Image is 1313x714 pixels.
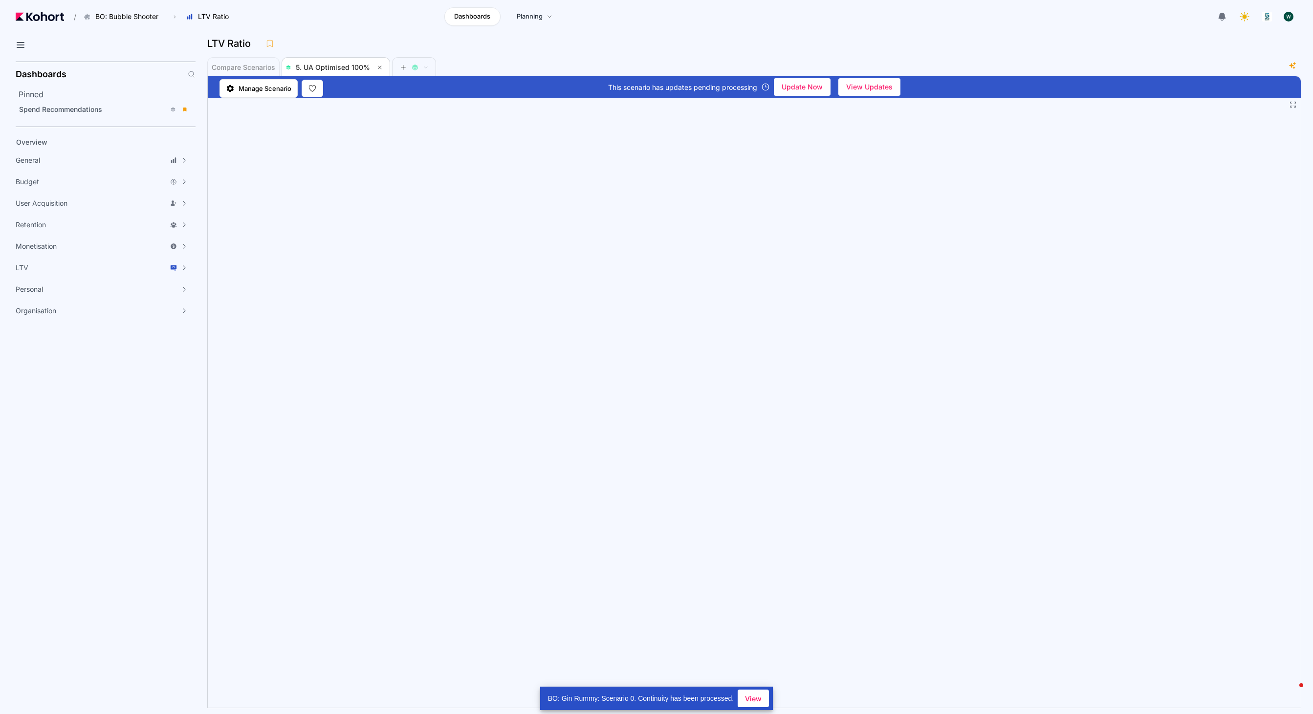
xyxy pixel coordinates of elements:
[540,687,738,710] div: BO: Gin Rummy: Scenario 0. Continuity has been processed.
[1280,681,1303,704] iframe: Intercom live chat
[517,12,543,22] span: Planning
[16,284,43,294] span: Personal
[19,88,196,100] h2: Pinned
[219,79,298,98] a: Manage Scenario
[16,138,47,146] span: Overview
[738,690,769,707] button: View
[16,198,67,208] span: User Acquisition
[506,7,563,26] a: Planning
[172,13,178,21] span: ›
[95,12,158,22] span: BO: Bubble Shooter
[16,241,57,251] span: Monetisation
[16,102,193,117] a: Spend Recommendations
[13,135,179,150] a: Overview
[198,12,229,22] span: LTV Ratio
[838,78,900,96] button: View Updates
[296,63,370,71] span: 5. UA Optimised 100%
[1289,101,1297,108] button: Fullscreen
[181,8,239,25] button: LTV Ratio
[19,105,102,113] span: Spend Recommendations
[454,12,490,22] span: Dashboards
[16,263,28,273] span: LTV
[608,82,757,92] span: This scenario has updates pending processing
[16,155,40,165] span: General
[212,64,275,71] span: Compare Scenarios
[16,70,66,79] h2: Dashboards
[782,80,823,94] span: Update Now
[16,12,64,21] img: Kohort logo
[774,78,831,96] button: Update Now
[846,80,893,94] span: View Updates
[239,84,291,93] span: Manage Scenario
[16,220,46,230] span: Retention
[78,8,169,25] button: BO: Bubble Shooter
[1262,12,1272,22] img: logo_logo_images_1_20240607072359498299_20240828135028712857.jpeg
[745,693,762,704] span: View
[444,7,501,26] a: Dashboards
[16,306,56,316] span: Organisation
[66,12,76,22] span: /
[207,39,257,48] h3: LTV Ratio
[16,177,39,187] span: Budget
